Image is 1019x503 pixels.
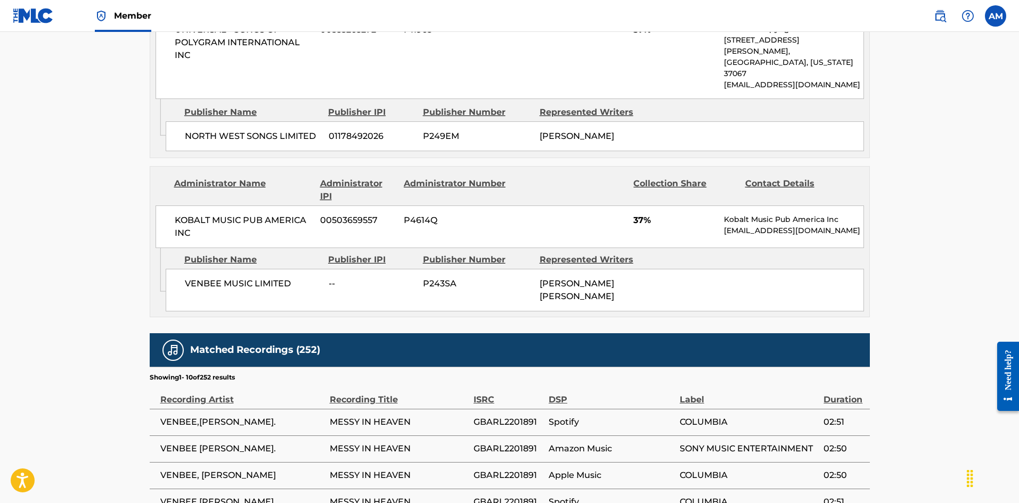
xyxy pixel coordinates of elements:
div: Publisher IPI [328,106,415,119]
span: GBARL2201891 [474,416,543,428]
div: Administrator Number [404,177,507,203]
p: Kobalt Music Pub America Inc [724,214,863,225]
p: [STREET_ADDRESS][PERSON_NAME], [724,35,863,57]
span: GBARL2201891 [474,469,543,482]
img: search [934,10,947,22]
span: 00503659557 [320,214,396,227]
p: [EMAIL_ADDRESS][DOMAIN_NAME] [724,225,863,236]
span: GBARL2201891 [474,442,543,455]
span: NORTH WEST SONGS LIMITED [185,130,321,143]
a: Public Search [930,5,951,27]
div: ISRC [474,382,543,406]
span: 02:51 [824,416,864,428]
span: MESSY IN HEAVEN [330,469,468,482]
span: P249EM [423,130,532,143]
span: VENBEE,[PERSON_NAME]. [160,416,324,428]
div: Publisher Number [423,253,532,266]
div: Drag [961,463,979,494]
img: help [961,10,974,22]
img: MLC Logo [13,8,54,23]
span: MESSY IN HEAVEN [330,416,468,428]
p: Showing 1 - 10 of 252 results [150,373,235,382]
span: [PERSON_NAME] [540,131,614,141]
div: Publisher Name [184,253,320,266]
iframe: Resource Center [989,334,1019,419]
span: Apple Music [549,469,674,482]
span: 01178492026 [329,130,415,143]
span: VENBEE [PERSON_NAME]. [160,442,324,455]
div: Duration [824,382,864,406]
div: Publisher Number [423,106,532,119]
img: Top Rightsholder [95,10,108,22]
span: [PERSON_NAME] [PERSON_NAME] [540,278,614,301]
div: Recording Artist [160,382,324,406]
div: Recording Title [330,382,468,406]
span: Spotify [549,416,674,428]
h5: Matched Recordings (252) [190,344,320,356]
span: MESSY IN HEAVEN [330,442,468,455]
div: Represented Writers [540,106,648,119]
span: UNIVERSAL - SONGS OF POLYGRAM INTERNATIONAL INC [175,23,313,62]
span: Member [114,10,151,22]
div: Administrator IPI [320,177,396,203]
span: P4614Q [404,214,507,227]
div: DSP [549,382,674,406]
iframe: Chat Widget [966,452,1019,503]
div: User Menu [985,5,1006,27]
span: 37% [633,214,716,227]
span: VENBEE, [PERSON_NAME] [160,469,324,482]
span: -- [329,277,415,290]
div: Administrator Name [174,177,312,203]
span: Amazon Music [549,442,674,455]
span: KOBALT MUSIC PUB AMERICA INC [175,214,313,240]
img: Matched Recordings [167,344,180,357]
span: 02:50 [824,469,864,482]
div: Represented Writers [540,253,648,266]
p: [EMAIL_ADDRESS][DOMAIN_NAME] [724,79,863,90]
div: Label [680,382,818,406]
span: COLUMBIA [680,416,818,428]
span: SONY MUSIC ENTERTAINMENT [680,442,818,455]
p: [GEOGRAPHIC_DATA], [US_STATE] 37067 [724,57,863,79]
div: Help [957,5,979,27]
span: VENBEE MUSIC LIMITED [185,277,321,290]
div: Publisher IPI [328,253,415,266]
div: Collection Share [633,177,737,203]
span: P243SA [423,277,532,290]
div: Publisher Name [184,106,320,119]
span: COLUMBIA [680,469,818,482]
div: Contact Details [745,177,849,203]
span: 02:50 [824,442,864,455]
